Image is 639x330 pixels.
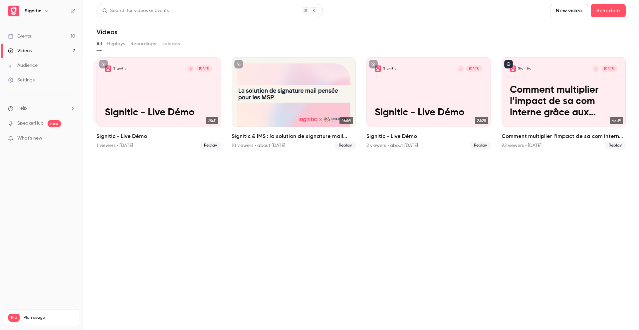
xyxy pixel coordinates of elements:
span: Help [17,105,27,112]
a: Signitic - Live DémoSigniticC[DATE]Signitic - Live Démo23:28Signitic - Live Démo2 viewers • about... [366,57,491,150]
div: A [187,65,194,72]
li: Signitic & IMS : la solution de signature mail pensée pour les MSP [232,57,356,150]
p: Signitic [518,66,531,71]
div: Events [8,33,31,40]
img: Signitic - Live Démo [105,65,111,72]
span: 28:31 [206,117,218,124]
a: 45:59Signitic & IMS : la solution de signature mail pensée pour les MSP18 viewers • about [DATE]R... [232,57,356,150]
li: Comment multiplier l’impact de sa com interne grâce aux signatures mail. [502,57,626,150]
h6: Signitic [25,8,41,14]
span: 45:19 [610,117,623,124]
div: Settings [8,77,35,83]
h2: Signitic - Live Démo [366,132,491,140]
button: Uploads [161,39,180,49]
a: Signitic - Live DémoSigniticA[DATE]Signitic - Live Démo28:31Signitic - Live DémoSigniticA[DATE]Si... [97,57,221,150]
button: New video [550,4,588,17]
div: C [457,65,464,72]
button: unpublished [99,60,108,68]
span: Replay [605,142,626,150]
div: Audience [8,62,38,69]
li: help-dropdown-opener [8,105,75,112]
div: J [592,65,599,72]
p: / 150 [64,322,75,328]
p: Signitic - Live Démo [105,107,212,119]
button: Replays [107,39,125,49]
a: Comment multiplier l’impact de sa com interne grâce aux signatures mail.SigniticJ[DATE]Comment mu... [502,57,626,150]
button: unpublished [369,60,378,68]
p: Signitic [113,66,126,71]
span: [DATE] [466,65,482,72]
span: Plan usage [24,315,75,320]
p: Videos [8,322,21,328]
h2: Signitic & IMS : la solution de signature mail pensée pour les MSP [232,132,356,140]
span: Replay [335,142,356,150]
h2: Signitic - Live Démo [97,132,221,140]
section: Videos [97,4,626,326]
div: Search for videos or events [102,7,169,14]
div: 2 viewers • about [DATE] [366,142,418,149]
div: 18 viewers • about [DATE] [232,142,285,149]
span: [DATE] [601,65,617,72]
img: Signitic [8,6,19,16]
span: Replay [200,142,221,150]
p: Signitic [383,66,396,71]
h1: Videos [97,28,117,36]
img: Comment multiplier l’impact de sa com interne grâce aux signatures mail. [510,65,516,72]
p: Comment multiplier l’impact de sa com interne grâce aux signatures mail. [510,85,617,119]
button: All [97,39,102,49]
span: What's new [17,135,42,142]
div: Videos [8,48,32,54]
span: 23:28 [475,117,488,124]
button: published [504,60,513,68]
a: SpeakerHub [17,120,44,127]
span: Pro [8,314,20,322]
li: Signitic - Live Démo [366,57,491,150]
span: 45:59 [339,117,353,124]
div: 92 viewers • [DATE] [502,142,541,149]
ul: Videos [97,57,626,150]
span: [DATE] [196,65,212,72]
div: 1 viewers • [DATE] [97,142,133,149]
img: Signitic - Live Démo [375,65,381,72]
p: Signitic - Live Démo [375,107,482,119]
button: Recordings [130,39,156,49]
h2: Comment multiplier l’impact de sa com interne grâce aux signatures mail. [502,132,626,140]
span: new [48,120,61,127]
button: Schedule [591,4,626,17]
li: Signitic - Live Démo [97,57,221,150]
span: Replay [470,142,491,150]
span: 7 [64,323,66,327]
button: unpublished [234,60,243,68]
